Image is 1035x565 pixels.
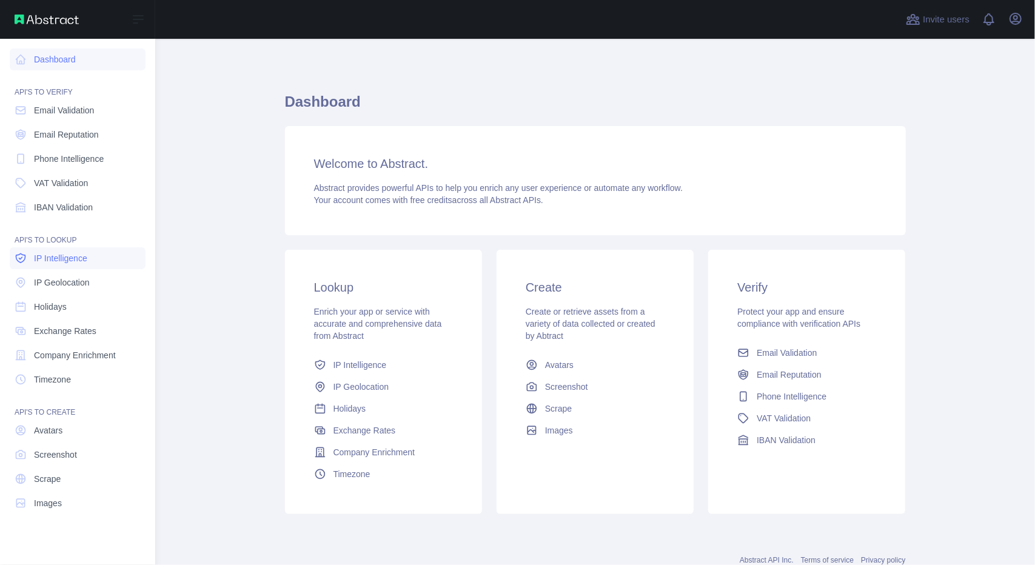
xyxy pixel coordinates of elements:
a: IP Geolocation [10,272,146,293]
span: Avatars [34,424,62,436]
h3: Verify [737,279,876,296]
span: Exchange Rates [34,325,96,337]
span: Avatars [545,359,574,371]
span: Email Reputation [34,129,99,141]
a: Phone Intelligence [10,148,146,170]
span: Create or retrieve assets from a variety of data collected or created by Abtract [526,307,655,341]
span: Screenshot [34,449,77,461]
a: Scrape [10,468,146,490]
span: Holidays [34,301,67,313]
span: IBAN Validation [757,434,816,446]
span: Email Validation [34,104,94,116]
span: VAT Validation [34,177,88,189]
span: Company Enrichment [333,446,415,458]
span: Timezone [333,468,370,480]
a: Company Enrichment [10,344,146,366]
a: Dashboard [10,48,146,70]
a: Holidays [10,296,146,318]
div: API'S TO CREATE [10,393,146,417]
a: IBAN Validation [732,429,881,451]
a: Timezone [309,463,458,485]
div: API'S TO VERIFY [10,73,146,97]
span: Screenshot [545,381,588,393]
a: Abstract API Inc. [740,556,794,564]
a: Email Reputation [10,124,146,145]
a: IP Intelligence [10,247,146,269]
a: VAT Validation [10,172,146,194]
span: Invite users [923,13,970,27]
a: IP Geolocation [309,376,458,398]
button: Invite users [903,10,972,29]
span: IP Geolocation [34,276,90,289]
a: Screenshot [521,376,669,398]
h3: Create [526,279,665,296]
span: IBAN Validation [34,201,93,213]
span: free credits [410,195,452,205]
a: IBAN Validation [10,196,146,218]
a: Email Validation [732,342,881,364]
h3: Welcome to Abstract. [314,155,877,172]
span: Email Validation [757,347,817,359]
span: Phone Intelligence [757,390,826,403]
a: Privacy policy [861,556,905,564]
a: Phone Intelligence [732,386,881,407]
a: Exchange Rates [309,420,458,441]
span: Images [34,497,62,509]
div: API'S TO LOOKUP [10,221,146,245]
span: Abstract provides powerful APIs to help you enrich any user experience or automate any workflow. [314,183,683,193]
span: Enrich your app or service with accurate and comprehensive data from Abstract [314,307,442,341]
h3: Lookup [314,279,453,296]
h1: Dashboard [285,92,906,121]
a: Scrape [521,398,669,420]
span: Exchange Rates [333,424,396,436]
a: Company Enrichment [309,441,458,463]
a: Screenshot [10,444,146,466]
img: Abstract API [15,15,79,24]
a: Avatars [521,354,669,376]
a: Avatars [10,420,146,441]
span: Your account comes with across all Abstract APIs. [314,195,543,205]
a: Email Reputation [732,364,881,386]
a: Timezone [10,369,146,390]
span: Scrape [545,403,572,415]
span: Email Reputation [757,369,822,381]
span: VAT Validation [757,412,811,424]
a: Email Validation [10,99,146,121]
span: Company Enrichment [34,349,116,361]
span: Images [545,424,573,436]
span: Phone Intelligence [34,153,104,165]
a: Holidays [309,398,458,420]
span: Timezone [34,373,71,386]
a: Terms of service [801,556,854,564]
span: IP Intelligence [34,252,87,264]
a: Images [10,492,146,514]
a: Exchange Rates [10,320,146,342]
a: VAT Validation [732,407,881,429]
span: Holidays [333,403,366,415]
span: IP Intelligence [333,359,387,371]
span: Protect your app and ensure compliance with verification APIs [737,307,860,329]
a: IP Intelligence [309,354,458,376]
span: IP Geolocation [333,381,389,393]
span: Scrape [34,473,61,485]
a: Images [521,420,669,441]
